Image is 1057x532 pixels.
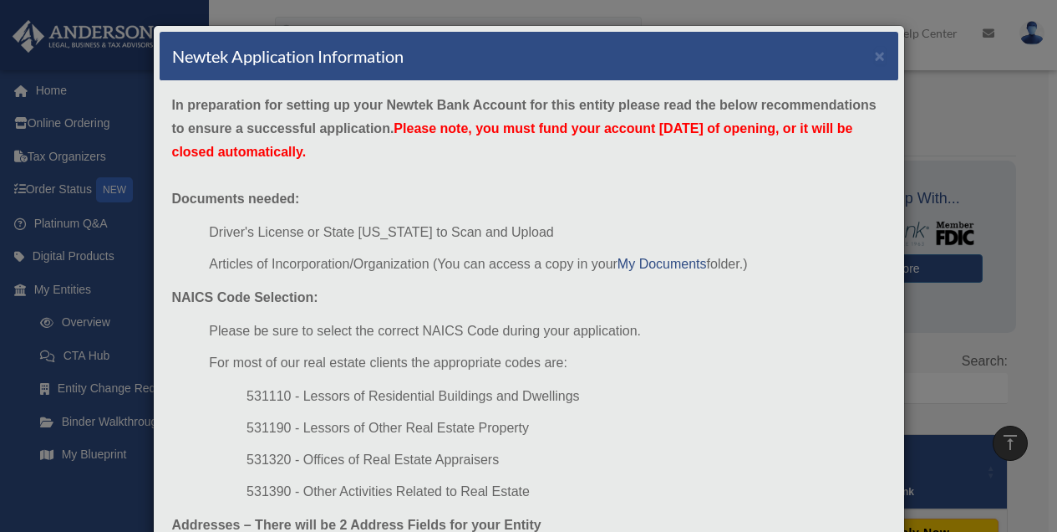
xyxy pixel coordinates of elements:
[172,290,318,304] strong: NAICS Code Selection:
[617,257,707,271] a: My Documents
[875,47,886,64] button: ×
[209,253,885,276] li: Articles of Incorporation/Organization (You can access a copy in your folder.)
[172,98,877,159] strong: In preparation for setting up your Newtek Bank Account for this entity please read the below reco...
[209,351,885,375] li: For most of our real estate clients the appropriate codes are:
[172,192,300,206] strong: Documents needed:
[246,417,885,440] li: 531190 - Lessors of Other Real Estate Property
[172,518,541,532] strong: Addresses – There will be 2 Address Fields for your Entity
[209,221,885,244] li: Driver's License or State [US_STATE] to Scan and Upload
[246,480,885,504] li: 531390 - Other Activities Related to Real Estate
[172,121,853,159] span: Please note, you must fund your account [DATE] of opening, or it will be closed automatically.
[172,44,404,68] h4: Newtek Application Information
[246,385,885,408] li: 531110 - Lessors of Residential Buildings and Dwellings
[246,448,885,472] li: 531320 - Offices of Real Estate Appraisers
[209,320,885,343] li: Please be sure to select the correct NAICS Code during your application.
